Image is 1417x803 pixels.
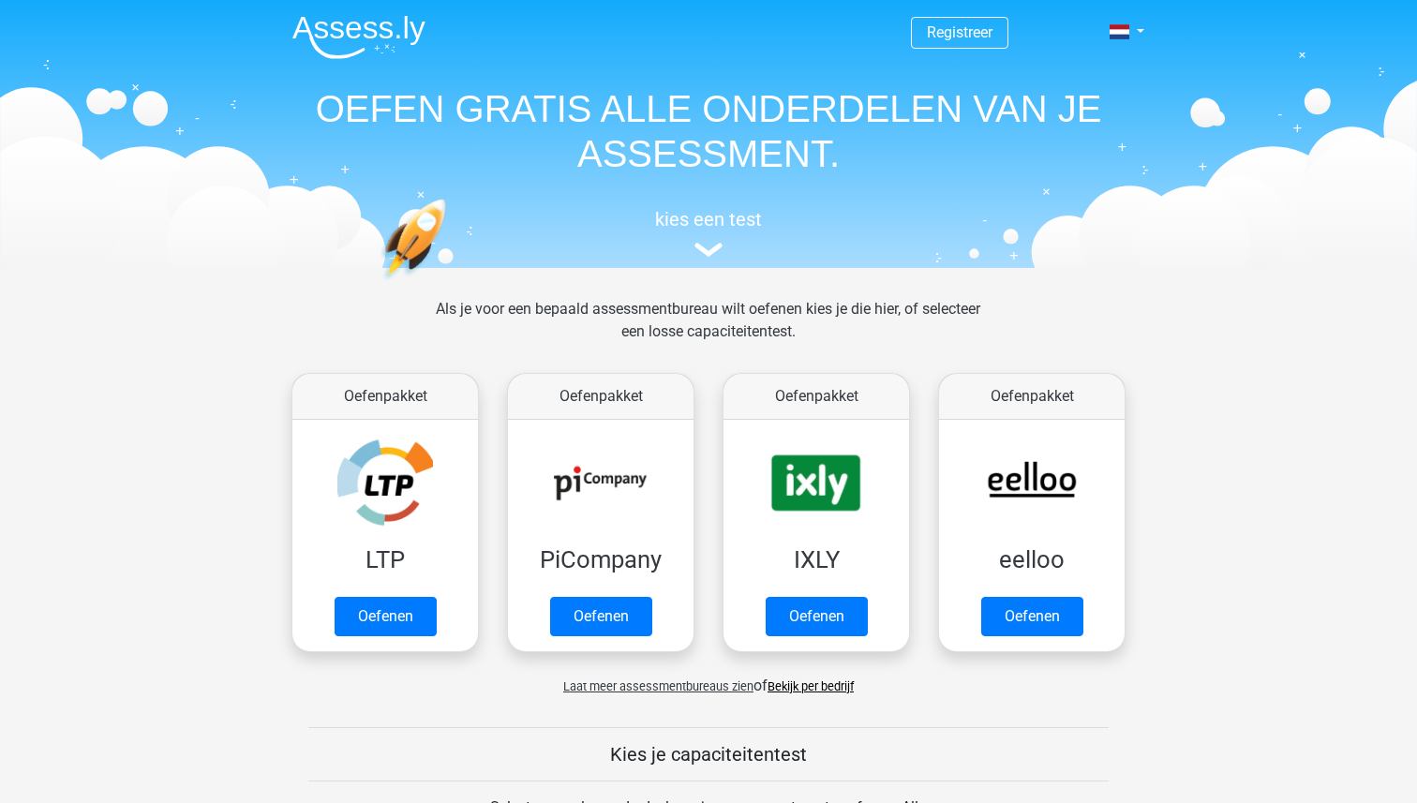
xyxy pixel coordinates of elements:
div: Als je voor een bepaald assessmentbureau wilt oefenen kies je die hier, of selecteer een losse ca... [421,298,995,365]
img: assessment [694,243,723,257]
a: Oefenen [335,597,437,636]
h5: kies een test [277,208,1140,230]
h1: OEFEN GRATIS ALLE ONDERDELEN VAN JE ASSESSMENT. [277,86,1140,176]
a: kies een test [277,208,1140,258]
div: of [277,660,1140,697]
img: oefenen [380,199,518,368]
a: Oefenen [981,597,1083,636]
span: Laat meer assessmentbureaus zien [563,679,753,693]
a: Oefenen [550,597,652,636]
img: Assessly [292,15,425,59]
a: Oefenen [766,597,868,636]
a: Registreer [927,23,992,41]
a: Bekijk per bedrijf [768,679,854,693]
h5: Kies je capaciteitentest [308,743,1109,766]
